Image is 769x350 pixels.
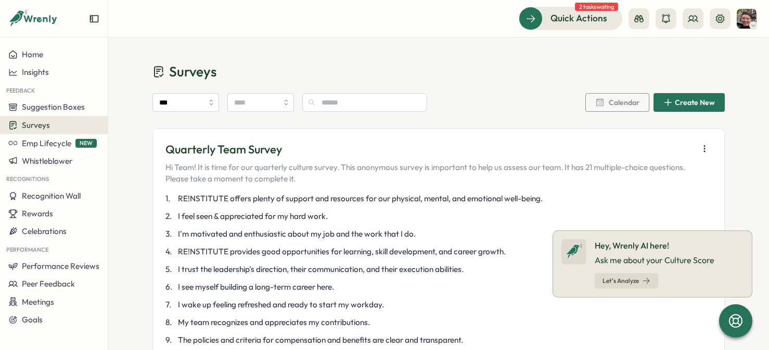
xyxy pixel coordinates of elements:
span: Let's Analyze [603,278,639,284]
span: I trust the leadership's direction, their communication, and their execution abilities. [178,264,464,275]
span: Home [22,49,43,59]
span: Recognition Wall [22,191,81,201]
p: Hey, Wrenly AI here! [595,239,714,252]
button: Expand sidebar [89,14,99,24]
p: Ask me about your Culture Score [595,254,714,267]
span: 9 . [165,334,176,346]
span: RE!NSTITUTE provides good opportunities for learning, skill development, and career growth. [178,246,506,257]
span: 2 tasks waiting [575,3,618,11]
p: Hi Team! It is time for our quarterly culture survey. This anonymous survey is important to help ... [165,162,693,185]
span: Calendar [609,99,639,106]
span: Whistleblower [22,156,72,166]
button: Calendar [585,93,649,112]
img: Jordan Marino [737,9,757,29]
span: I'm motivated and enthusiastic about my job and the work that I do. [178,228,416,240]
span: Rewards [22,209,53,218]
span: 4 . [165,246,176,257]
span: Celebrations [22,226,67,236]
span: 8 . [165,317,176,328]
span: Goals [22,315,43,325]
span: I wake up feeling refreshed and ready to start my workday. [178,299,384,310]
span: I see myself building a long-term career here. [178,281,334,293]
span: 3 . [165,228,176,240]
span: Emp Lifecycle [22,138,71,148]
p: Quarterly Team Survey [165,141,693,158]
span: 5 . [165,264,176,275]
span: I feel seen & appreciated for my hard work. [178,211,328,222]
span: Performance Reviews [22,261,99,271]
button: Quick Actions [519,7,622,30]
span: 1 . [165,193,176,204]
span: My team recognizes and appreciates my contributions. [178,317,370,328]
span: Create New [675,99,715,106]
span: Insights [22,67,49,77]
button: Create New [653,93,725,112]
span: 7 . [165,299,176,310]
span: NEW [75,139,97,148]
span: 6 . [165,281,176,293]
span: RE!NSTITUTE offers plenty of support and resources for our physical, mental, and emotional well-b... [178,193,543,204]
span: Peer Feedback [22,279,75,289]
span: Meetings [22,297,54,307]
span: Quick Actions [550,11,607,25]
span: The policies and criteria for compensation and benefits are clear and transparent. [178,334,463,346]
span: Surveys [22,120,50,130]
button: Let's Analyze [595,273,658,289]
span: Suggestion Boxes [22,102,85,112]
span: Surveys [169,62,216,81]
span: 2 . [165,211,176,222]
